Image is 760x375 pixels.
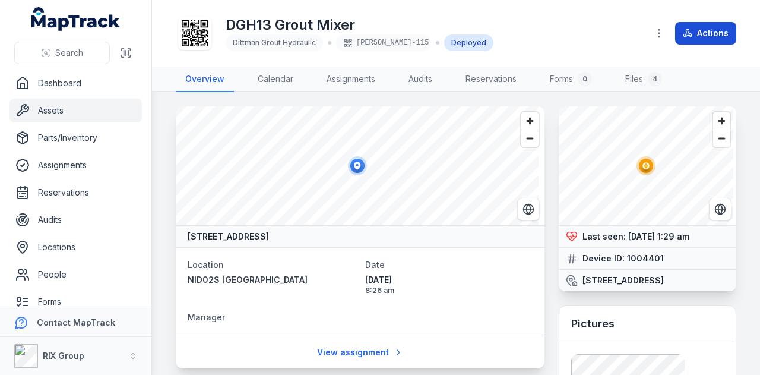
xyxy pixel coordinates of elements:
[31,7,121,31] a: MapTrack
[9,126,142,150] a: Parts/Inventory
[9,263,142,286] a: People
[248,67,303,92] a: Calendar
[521,112,539,130] button: Zoom in
[365,274,533,286] span: [DATE]
[444,34,493,51] div: Deployed
[578,72,592,86] div: 0
[55,47,83,59] span: Search
[188,231,269,242] strong: [STREET_ADDRESS]
[188,275,308,285] span: NID02S [GEOGRAPHIC_DATA]
[43,351,84,361] strong: RIX Group
[582,275,664,286] strong: [STREET_ADDRESS]
[559,106,733,225] canvas: Map
[582,231,626,242] strong: Last seen:
[317,67,385,92] a: Assignments
[188,260,224,270] span: Location
[188,312,225,322] span: Manager
[37,317,115,327] strong: Contact MapTrack
[176,106,539,225] canvas: Map
[309,341,411,364] a: View assignment
[521,130,539,147] button: Zoom out
[9,153,142,177] a: Assignments
[336,34,431,51] div: [PERSON_NAME]-115
[188,274,356,286] a: NID02S [GEOGRAPHIC_DATA]
[713,112,730,130] button: Zoom in
[675,22,736,45] button: Actions
[628,231,689,241] time: 22/09/2025, 1:29:56 am
[9,71,142,95] a: Dashboard
[709,198,731,220] button: Switch to Satellite View
[582,253,625,264] strong: Device ID:
[540,67,601,92] a: Forms0
[616,67,672,92] a: Files4
[233,38,316,47] span: Dittman Grout Hydraulic
[648,72,662,86] div: 4
[399,67,442,92] a: Audits
[14,42,110,64] button: Search
[365,260,385,270] span: Date
[571,316,615,332] h3: Pictures
[456,67,526,92] a: Reservations
[627,253,664,264] strong: 1004401
[9,99,142,122] a: Assets
[517,198,540,220] button: Switch to Satellite View
[176,67,234,92] a: Overview
[628,231,689,241] span: [DATE] 1:29 am
[9,235,142,259] a: Locations
[9,208,142,232] a: Audits
[226,15,493,34] h1: DGH13 Grout Mixer
[713,130,730,147] button: Zoom out
[9,181,142,204] a: Reservations
[365,274,533,295] time: 08/09/2025, 8:26:50 am
[365,286,533,295] span: 8:26 am
[9,290,142,314] a: Forms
